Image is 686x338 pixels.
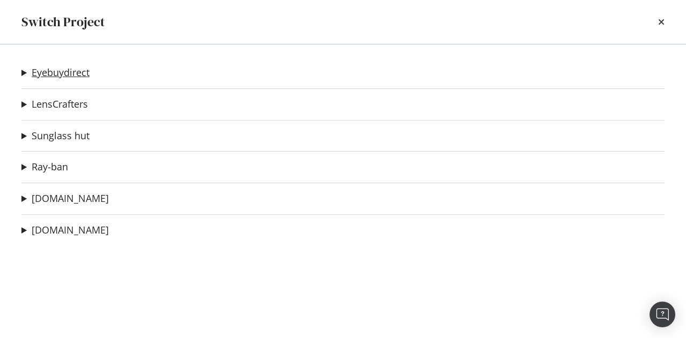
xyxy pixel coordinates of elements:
[650,302,675,327] div: Open Intercom Messenger
[21,66,90,80] summary: Eyebuydirect
[21,129,90,143] summary: Sunglass hut
[21,97,88,111] summary: LensCrafters
[32,99,88,110] a: LensCrafters
[21,13,105,31] div: Switch Project
[21,192,109,206] summary: [DOMAIN_NAME]
[32,161,68,172] a: Ray-ban
[32,130,90,141] a: Sunglass hut
[32,193,109,204] a: [DOMAIN_NAME]
[32,224,109,236] a: [DOMAIN_NAME]
[32,67,90,78] a: Eyebuydirect
[21,160,68,174] summary: Ray-ban
[21,223,109,237] summary: [DOMAIN_NAME]
[658,13,665,31] div: times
